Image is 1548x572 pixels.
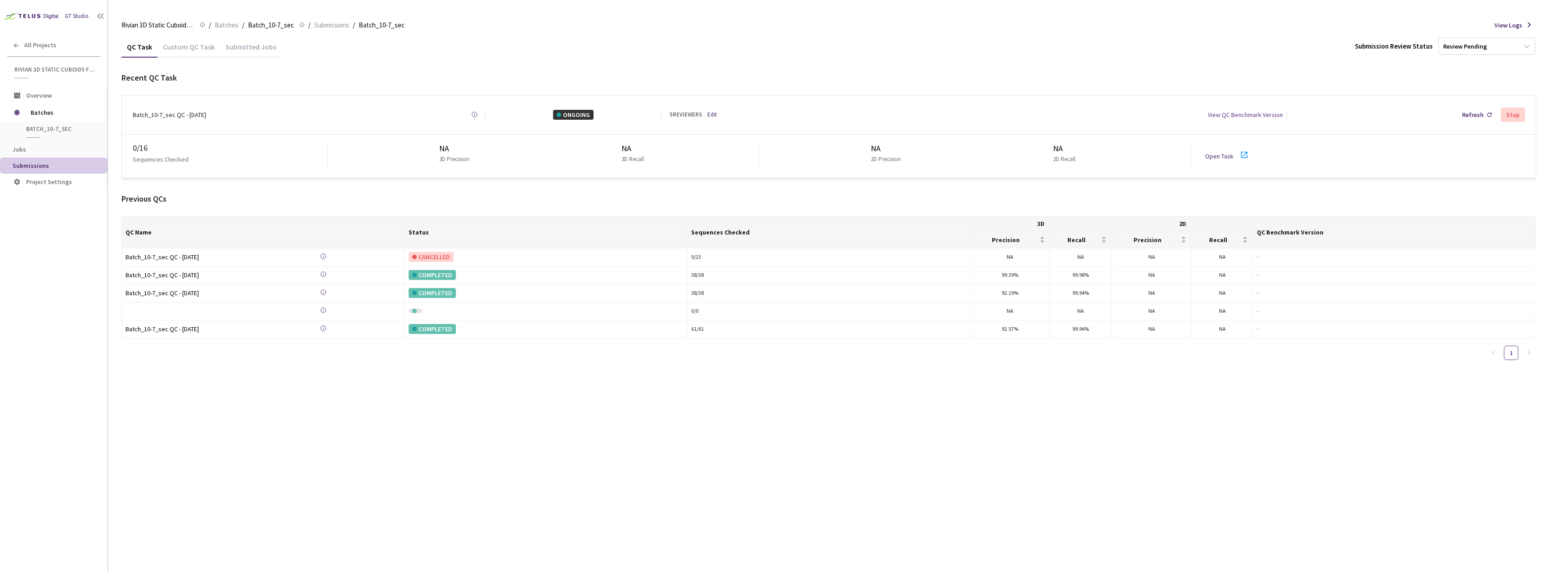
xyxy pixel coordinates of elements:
td: NA [1192,248,1253,266]
th: Sequences Checked [688,216,971,248]
button: left [1486,346,1500,360]
div: Previous QCs [121,193,1536,205]
li: 1 [1504,346,1518,360]
a: Batch_10-7_sec QC - [DATE] [126,270,252,280]
td: 92.57% [971,320,1050,338]
th: Status [405,216,688,248]
span: Rivian 3D Static Cuboids fixed[2024-25] [14,66,95,73]
td: 99.94% [1050,284,1112,302]
li: / [353,20,355,31]
div: Submission Review Status [1355,41,1433,52]
li: Previous Page [1486,346,1500,360]
span: Project Settings [26,178,72,186]
div: - [1257,289,1532,297]
li: Next Page [1522,346,1536,360]
th: Precision [971,231,1050,248]
span: Precision [974,236,1038,243]
th: Precision [1112,231,1192,248]
div: NA [439,142,473,155]
th: QC Benchmark Version [1253,216,1536,248]
span: Rivian 3D Static Cuboids fixed[2024-25] [121,20,194,31]
div: GT Studio [65,12,89,21]
div: - [1257,271,1532,279]
div: - [1257,325,1532,333]
td: NA [971,248,1050,266]
th: QC Name [122,216,405,248]
td: NA [1112,302,1192,320]
span: Precision [1116,236,1179,243]
div: 0 / 23 [691,253,967,261]
div: Submitted Jobs [220,42,282,58]
span: All Projects [24,41,56,49]
button: right [1522,346,1536,360]
div: 38 / 38 [691,289,967,297]
div: 61 / 61 [691,325,967,333]
p: 2D Precision [871,155,901,164]
div: Refresh [1462,110,1484,120]
td: NA [1192,284,1253,302]
span: left [1490,350,1496,356]
div: NA [1053,142,1079,155]
span: Overview [26,91,52,99]
div: 0 / 0 [691,307,967,315]
div: Review Pending [1443,42,1487,51]
div: Batch_10-7_sec QC - [DATE] [126,252,252,262]
p: 2D Recall [1053,155,1075,164]
span: Batch_10-7_sec [359,20,405,31]
a: Edit [707,110,717,119]
td: 99.98% [1050,266,1112,284]
div: COMPLETED [409,288,456,298]
td: NA [1192,320,1253,338]
span: Jobs [13,145,26,153]
div: NA [871,142,904,155]
th: Recall [1192,231,1253,248]
div: Batch_10-7_sec QC - [DATE] [133,110,206,120]
td: 92.19% [971,284,1050,302]
div: ONGOING [553,110,594,120]
td: NA [1192,302,1253,320]
p: Sequences Checked [133,154,189,164]
span: Batch_10-7_sec [248,20,294,31]
a: 1 [1504,346,1518,360]
p: 3D Precision [439,155,469,164]
span: Recall [1195,236,1241,243]
p: 3D Recall [621,155,644,164]
th: 3D [971,216,1112,231]
th: Recall [1050,231,1112,248]
span: Submissions [13,162,49,170]
a: Batches [213,20,240,30]
li: / [242,20,244,31]
div: 38 / 38 [691,271,967,279]
div: 5 REVIEWERS [670,110,702,119]
a: Batch_10-7_sec QC - [DATE] [126,288,252,298]
th: 2D [1112,216,1253,231]
a: Open Task [1205,152,1233,160]
td: NA [1112,266,1192,284]
td: NA [1050,302,1112,320]
span: Submissions [314,20,349,31]
div: QC Task [121,42,157,58]
div: View QC Benchmark Version [1208,110,1283,120]
div: NA [621,142,648,155]
div: - [1257,253,1532,261]
span: Batches [215,20,238,31]
div: CANCELLED [409,252,454,262]
td: NA [1112,284,1192,302]
td: 99.94% [1050,320,1112,338]
div: Batch_10-7_sec QC - [DATE] [126,324,252,334]
td: NA [1112,248,1192,266]
div: Stop [1506,111,1520,118]
div: Recent QC Task [121,72,1536,84]
a: Submissions [312,20,351,30]
div: COMPLETED [409,324,456,334]
div: - [1257,307,1532,315]
span: Batches [31,104,92,122]
div: Custom QC Task [157,42,220,58]
span: View Logs [1494,20,1522,30]
div: 0 / 16 [133,142,327,154]
td: 99.39% [971,266,1050,284]
span: Batch_10-7_sec [26,125,93,133]
td: NA [1112,320,1192,338]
